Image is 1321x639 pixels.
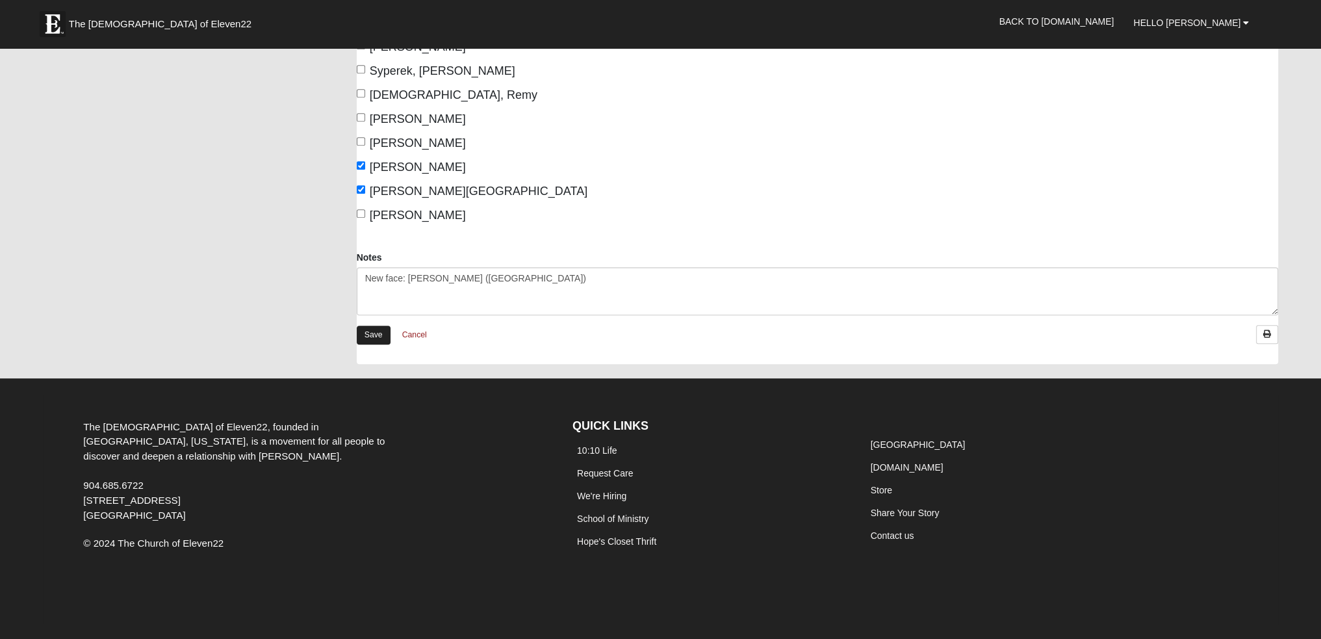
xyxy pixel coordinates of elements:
[370,64,515,77] span: Syperek, [PERSON_NAME]
[357,161,365,170] input: [PERSON_NAME]
[357,326,391,345] a: Save
[394,325,435,345] a: Cancel
[370,185,587,198] span: [PERSON_NAME][GEOGRAPHIC_DATA]
[1123,7,1259,39] a: Hello [PERSON_NAME]
[871,462,943,473] a: [DOMAIN_NAME]
[577,514,648,524] a: School of Ministry
[370,137,466,150] span: [PERSON_NAME]
[357,209,365,218] input: [PERSON_NAME]
[33,5,293,37] a: The [DEMOGRAPHIC_DATA] of Eleven22
[357,185,365,194] input: [PERSON_NAME][GEOGRAPHIC_DATA]
[572,419,847,434] h4: QUICK LINKS
[83,538,224,549] span: © 2024 The Church of Eleven22
[357,65,365,73] input: Syperek, [PERSON_NAME]
[69,18,251,31] span: The [DEMOGRAPHIC_DATA] of Eleven22
[871,530,914,541] a: Contact us
[370,161,466,174] span: [PERSON_NAME]
[40,11,66,37] img: Eleven22 logo
[83,510,185,521] span: [GEOGRAPHIC_DATA]
[577,468,633,478] a: Request Care
[577,491,626,501] a: We're Hiring
[357,137,365,146] input: [PERSON_NAME]
[370,209,466,222] span: [PERSON_NAME]
[357,89,365,98] input: [DEMOGRAPHIC_DATA], Remy
[73,420,400,523] div: The [DEMOGRAPHIC_DATA] of Eleven22, founded in [GEOGRAPHIC_DATA], [US_STATE], is a movement for a...
[577,536,656,547] a: Hope's Closet Thrift
[370,88,537,101] span: [DEMOGRAPHIC_DATA], Remy
[370,112,466,125] span: [PERSON_NAME]
[577,445,617,456] a: 10:10 Life
[871,508,940,518] a: Share Your Story
[1133,18,1240,28] span: Hello [PERSON_NAME]
[871,485,892,495] a: Store
[357,251,382,264] label: Notes
[1256,325,1278,344] a: Print Attendance Roster
[871,439,966,450] a: [GEOGRAPHIC_DATA]
[357,113,365,122] input: [PERSON_NAME]
[989,5,1123,38] a: Back to [DOMAIN_NAME]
